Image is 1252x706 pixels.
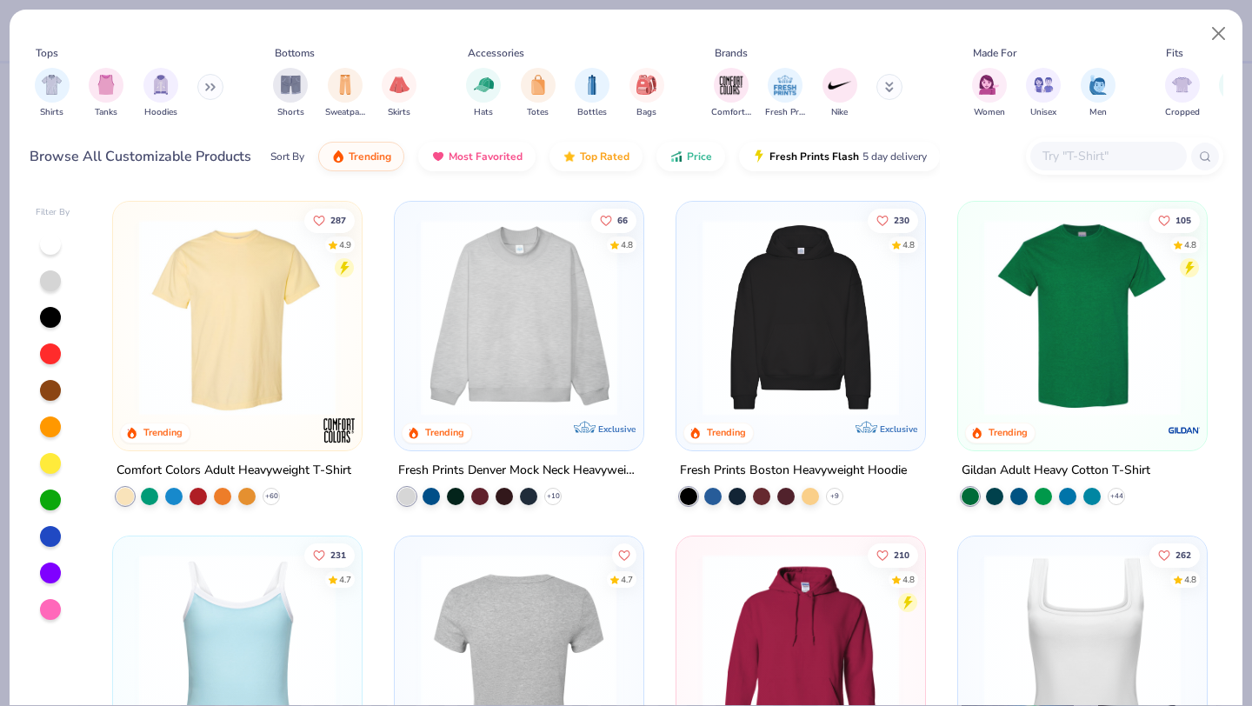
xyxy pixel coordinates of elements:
[143,68,178,119] div: filter for Hoodies
[1030,106,1056,119] span: Unisex
[1089,75,1108,95] img: Men Image
[680,460,907,482] div: Fresh Prints Boston Heavyweight Hoodie
[583,75,602,95] img: Bottles Image
[577,106,607,119] span: Bottles
[687,150,712,163] span: Price
[382,68,416,119] div: filter for Skirts
[1165,106,1200,119] span: Cropped
[325,106,365,119] span: Sweatpants
[1184,238,1196,251] div: 4.8
[431,150,445,163] img: most_fav.gif
[36,45,58,61] div: Tops
[1175,550,1191,559] span: 262
[1149,208,1200,232] button: Like
[527,106,549,119] span: Totes
[1166,45,1183,61] div: Fits
[711,106,751,119] span: Comfort Colors
[95,106,117,119] span: Tanks
[521,68,556,119] div: filter for Totes
[621,238,633,251] div: 4.8
[636,75,656,95] img: Bags Image
[318,142,404,171] button: Trending
[1184,573,1196,586] div: 4.8
[979,75,999,95] img: Women Image
[769,150,859,163] span: Fresh Prints Flash
[1172,75,1192,95] img: Cropped Image
[388,106,410,119] span: Skirts
[715,45,748,61] div: Brands
[340,238,352,251] div: 4.9
[575,68,609,119] button: filter button
[1165,68,1200,119] button: filter button
[1026,68,1061,119] div: filter for Unisex
[902,238,915,251] div: 4.8
[626,219,840,416] img: a90f7c54-8796-4cb2-9d6e-4e9644cfe0fe
[711,68,751,119] button: filter button
[474,75,494,95] img: Hats Image
[265,491,278,502] span: + 60
[547,491,560,502] span: + 10
[97,75,116,95] img: Tanks Image
[89,68,123,119] button: filter button
[1081,68,1115,119] div: filter for Men
[305,543,356,567] button: Like
[35,68,70,119] button: filter button
[305,208,356,232] button: Like
[629,68,664,119] div: filter for Bags
[151,75,170,95] img: Hoodies Image
[474,106,493,119] span: Hats
[598,423,636,435] span: Exclusive
[1034,75,1054,95] img: Unisex Image
[144,106,177,119] span: Hoodies
[765,68,805,119] div: filter for Fresh Prints
[694,219,908,416] img: 91acfc32-fd48-4d6b-bdad-a4c1a30ac3fc
[117,460,351,482] div: Comfort Colors Adult Heavyweight T-Shirt
[617,216,628,224] span: 66
[976,219,1189,416] img: db319196-8705-402d-8b46-62aaa07ed94f
[270,149,304,164] div: Sort By
[277,106,304,119] span: Shorts
[973,45,1016,61] div: Made For
[1041,146,1175,166] input: Try "T-Shirt"
[880,423,917,435] span: Exclusive
[1026,68,1061,119] button: filter button
[972,68,1007,119] div: filter for Women
[822,68,857,119] button: filter button
[449,150,523,163] span: Most Favorited
[1166,413,1201,448] img: Gildan logo
[612,543,636,567] button: Like
[1202,17,1235,50] button: Close
[656,142,725,171] button: Price
[962,460,1150,482] div: Gildan Adult Heavy Cotton T-Shirt
[130,219,344,416] img: 029b8af0-80e6-406f-9fdc-fdf898547912
[772,72,798,98] img: Fresh Prints Image
[468,45,524,61] div: Accessories
[831,106,848,119] span: Nike
[868,208,918,232] button: Like
[862,147,927,167] span: 5 day delivery
[621,573,633,586] div: 4.7
[418,142,536,171] button: Most Favorited
[563,150,576,163] img: TopRated.gif
[325,68,365,119] button: filter button
[894,550,909,559] span: 210
[868,543,918,567] button: Like
[275,45,315,61] div: Bottoms
[1165,68,1200,119] div: filter for Cropped
[974,106,1005,119] span: Women
[575,68,609,119] div: filter for Bottles
[390,75,410,95] img: Skirts Image
[466,68,501,119] button: filter button
[1175,216,1191,224] span: 105
[827,72,853,98] img: Nike Image
[1081,68,1115,119] button: filter button
[273,68,308,119] div: filter for Shorts
[382,68,416,119] button: filter button
[42,75,62,95] img: Shirts Image
[521,68,556,119] button: filter button
[322,413,356,448] img: Comfort Colors logo
[336,75,355,95] img: Sweatpants Image
[466,68,501,119] div: filter for Hats
[325,68,365,119] div: filter for Sweatpants
[765,106,805,119] span: Fresh Prints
